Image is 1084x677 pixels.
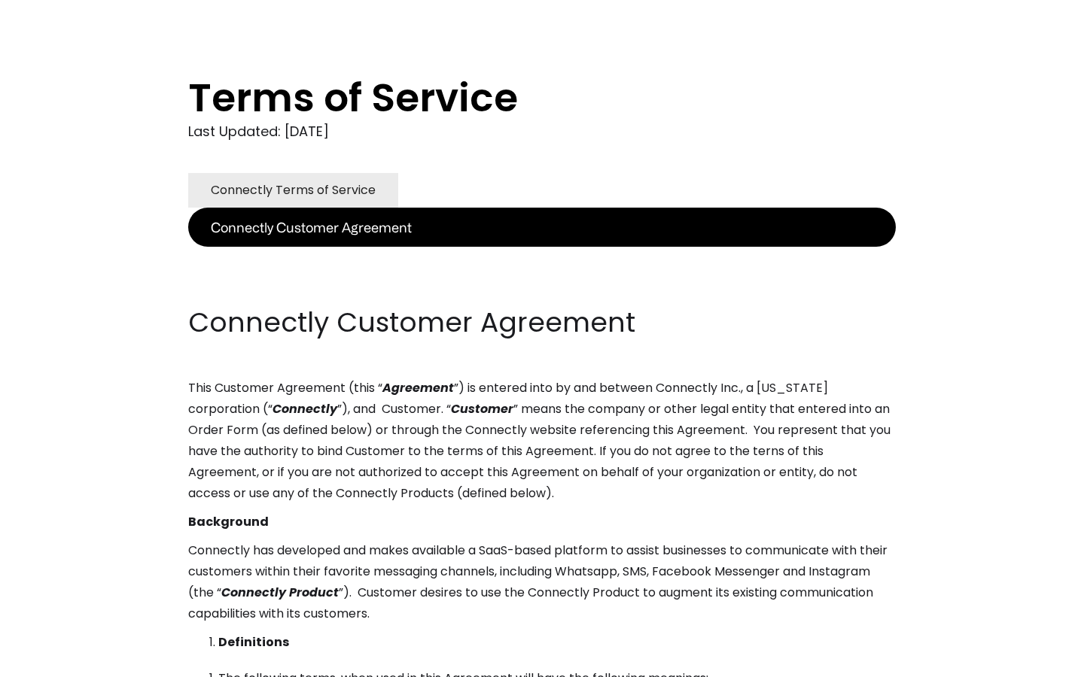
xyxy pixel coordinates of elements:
[451,400,513,417] em: Customer
[188,378,896,504] p: This Customer Agreement (this “ ”) is entered into by and between Connectly Inc., a [US_STATE] co...
[188,120,896,143] div: Last Updated: [DATE]
[188,275,896,296] p: ‍
[221,584,339,601] em: Connectly Product
[188,247,896,268] p: ‍
[211,180,376,201] div: Connectly Terms of Service
[188,513,269,530] strong: Background
[15,649,90,672] aside: Language selected: English
[188,540,896,624] p: Connectly has developed and makes available a SaaS-based platform to assist businesses to communi...
[382,379,454,396] em: Agreement
[188,304,896,342] h2: Connectly Customer Agreement
[273,400,337,417] em: Connectly
[211,217,412,238] div: Connectly Customer Agreement
[188,75,836,120] h1: Terms of Service
[30,651,90,672] ul: Language list
[218,633,289,651] strong: Definitions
